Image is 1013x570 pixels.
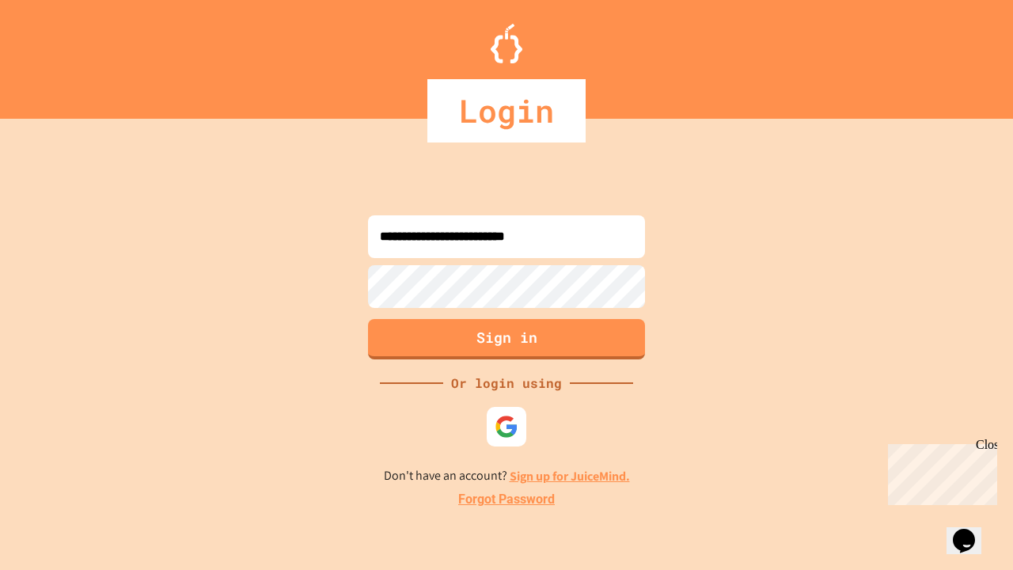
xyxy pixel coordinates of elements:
a: Sign up for JuiceMind. [510,468,630,484]
iframe: chat widget [882,438,997,505]
img: google-icon.svg [495,415,518,439]
a: Forgot Password [458,490,555,509]
button: Sign in [368,319,645,359]
div: Or login using [443,374,570,393]
div: Login [427,79,586,142]
div: Chat with us now!Close [6,6,109,101]
iframe: chat widget [947,507,997,554]
p: Don't have an account? [384,466,630,486]
img: Logo.svg [491,24,522,63]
